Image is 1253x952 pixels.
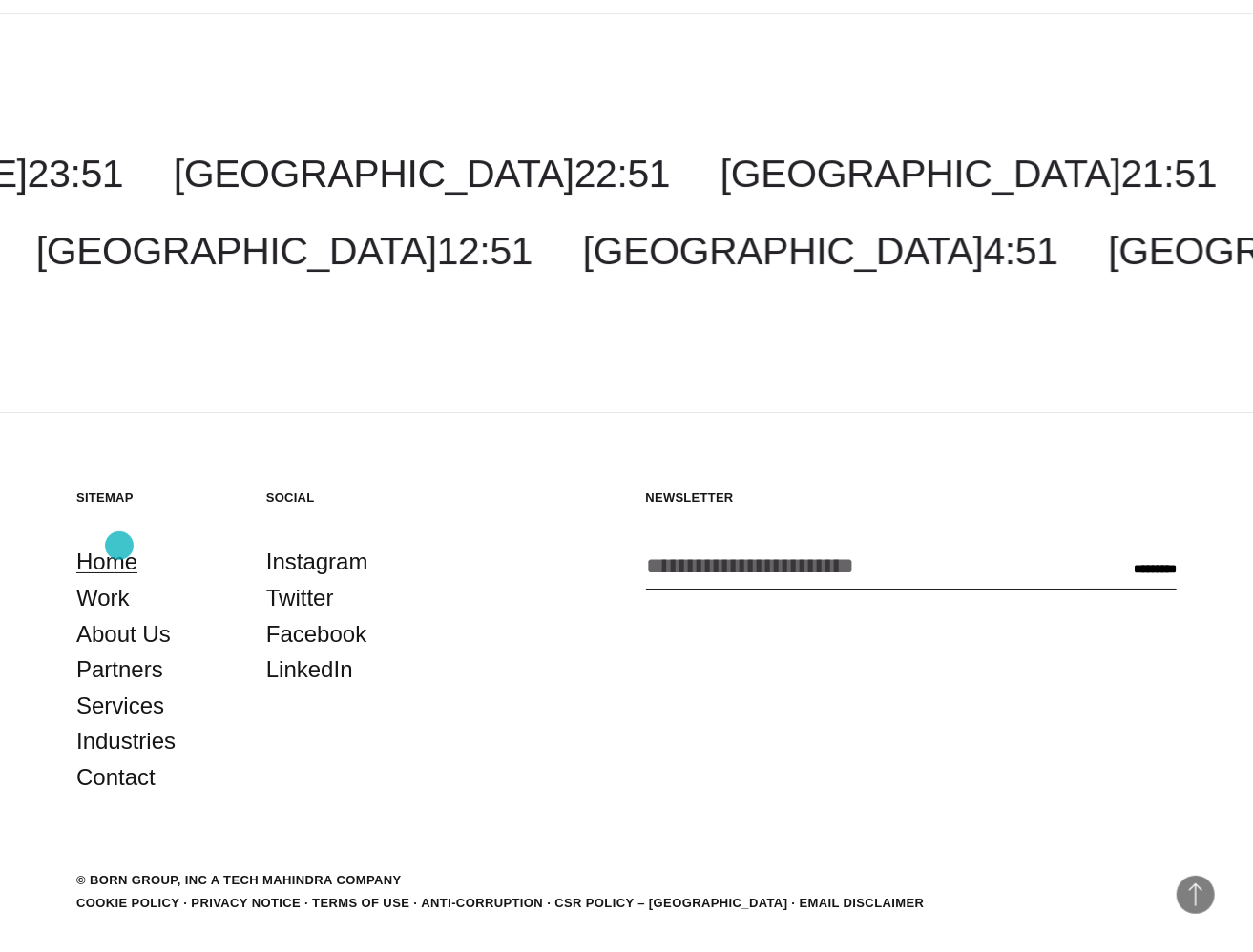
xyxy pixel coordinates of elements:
h5: Social [266,489,418,506]
a: Industries [76,723,176,759]
a: Contact [76,759,156,796]
a: Instagram [266,544,368,580]
span: 23:51 [28,152,124,196]
a: [GEOGRAPHIC_DATA]22:51 [174,152,671,196]
span: 21:51 [1121,152,1218,196]
a: Facebook [266,616,366,652]
div: © BORN GROUP, INC A Tech Mahindra Company [76,871,402,890]
span: 12:51 [437,229,533,273]
a: [GEOGRAPHIC_DATA]4:51 [583,229,1058,273]
a: Work [76,580,130,616]
a: Terms of Use [312,896,409,910]
a: [GEOGRAPHIC_DATA]12:51 [36,229,533,273]
a: Home [76,544,137,580]
a: CSR POLICY – [GEOGRAPHIC_DATA] [554,896,787,910]
a: Anti-Corruption [421,896,543,910]
h5: Sitemap [76,489,228,506]
button: Back to Top [1177,876,1215,914]
a: Email Disclaimer [800,896,925,910]
h5: Newsletter [646,489,1178,506]
span: 4:51 [984,229,1058,273]
a: Twitter [266,580,334,616]
a: Partners [76,652,163,688]
span: 22:51 [574,152,671,196]
a: Services [76,688,164,724]
a: [GEOGRAPHIC_DATA]21:51 [720,152,1218,196]
a: About Us [76,616,171,652]
a: Privacy Notice [191,896,301,910]
a: Cookie Policy [76,896,179,910]
a: LinkedIn [266,652,353,688]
